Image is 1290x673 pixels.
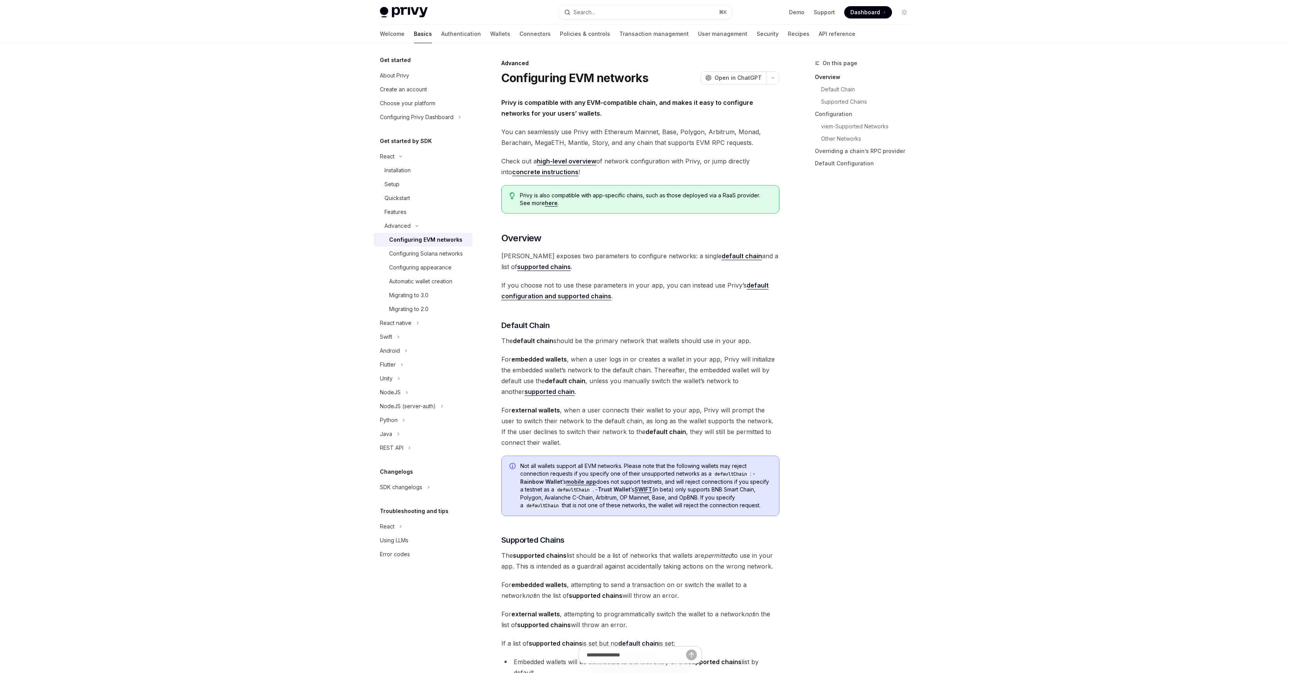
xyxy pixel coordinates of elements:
strong: supported chains [569,592,622,599]
a: Choose your platform [374,96,472,110]
em: not [745,610,754,618]
strong: Privy is compatible with any EVM-compatible chain, and makes it easy to configure networks for yo... [501,99,753,117]
a: concrete instructions [512,168,578,176]
div: React [380,152,395,161]
a: Transaction management [619,25,689,43]
span: Not all wallets support all EVM networks. Please note that the following wallets may reject conne... [520,462,771,510]
div: Configuring appearance [389,263,452,272]
div: Installation [384,166,411,175]
span: You can seamlessly use Privy with Ethereum Mainnet, Base, Polygon, Arbitrum, Monad, Berachain, Me... [501,126,779,148]
div: NodeJS [380,388,401,397]
span: [PERSON_NAME] exposes two parameters to configure networks: a single and a list of . [501,251,779,272]
div: Migrating to 2.0 [389,305,428,314]
strong: default chain [513,337,553,345]
div: NodeJS (server-auth) [380,402,436,411]
a: Other Networks [821,133,917,145]
strong: supported chains [517,621,571,629]
div: Unity [380,374,393,383]
a: SWIFT [634,486,652,493]
span: For , when a user connects their wallet to your app, Privy will prompt the user to switch their n... [501,405,779,448]
a: high-level overview [537,157,596,165]
h1: Configuring EVM networks [501,71,649,85]
span: Default Chain [501,320,550,331]
a: Support [814,8,835,16]
h5: Troubleshooting and tips [380,506,449,516]
a: Migrating to 3.0 [374,288,472,302]
button: Open in ChatGPT [700,71,766,84]
a: Wallets [490,25,510,43]
a: default chain [618,639,659,648]
strong: Rainbow Wallet [520,478,562,485]
a: Demo [789,8,804,16]
a: supported chains [517,263,571,271]
a: Default Chain [821,83,917,96]
div: Python [380,416,398,425]
strong: embedded wallets [511,581,567,589]
a: Using LLMs [374,533,472,547]
div: Search... [573,8,595,17]
div: Configuring Privy Dashboard [380,113,454,122]
svg: Info [509,463,517,471]
code: defaultChain [554,486,593,494]
div: Swift [380,332,392,342]
span: If you choose not to use these parameters in your app, you can instead use Privy’s . [501,280,779,301]
a: Quickstart [374,191,472,205]
strong: Trust Wallet [598,486,631,493]
span: Privy is also compatible with app-specific chains, such as those deployed via a RaaS provider. Se... [520,192,771,207]
a: Configuring appearance [374,261,472,274]
strong: embedded wallets [511,355,567,363]
a: Connectors [519,25,551,43]
a: Policies & controls [560,25,610,43]
h5: Get started [380,56,411,65]
div: Migrating to 3.0 [389,291,428,300]
button: Send message [686,649,697,660]
a: Migrating to 2.0 [374,302,472,316]
strong: default chain [545,377,585,385]
span: Check out a of network configuration with Privy, or jump directly into ! [501,156,779,177]
strong: supported chains [513,552,567,559]
span: Overview [501,232,541,244]
a: Automatic wallet creation [374,274,472,288]
span: For , when a user logs in or creates a wallet in your app, Privy will initialize the embedded wal... [501,354,779,397]
strong: external wallets [511,406,560,414]
img: light logo [380,7,428,18]
strong: default chain [722,252,762,260]
a: Configuring Solana networks [374,247,472,261]
div: Advanced [501,59,779,67]
a: viem-Supported Networks [821,120,917,133]
a: Supported Chains [821,96,917,108]
div: About Privy [380,71,409,80]
div: Choose your platform [380,99,435,108]
div: Java [380,429,392,439]
div: Flutter [380,360,396,369]
h5: Get started by SDK [380,136,432,146]
div: Advanced [384,221,411,231]
span: For , attempting to send a transaction on or switch the wallet to a network in the list of will t... [501,579,779,601]
a: Authentication [441,25,481,43]
a: Welcome [380,25,405,43]
strong: supported chain [524,388,575,395]
span: Supported Chains [501,535,565,545]
svg: Tip [509,192,515,199]
span: Dashboard [850,8,880,16]
span: On this page [823,59,857,68]
div: Using LLMs [380,536,408,545]
a: Create an account [374,82,472,96]
h5: Changelogs [380,467,413,476]
a: Default Configuration [815,157,917,170]
a: API reference [819,25,855,43]
a: Configuration [815,108,917,120]
div: React native [380,318,411,328]
a: Configuring EVM networks [374,233,472,247]
a: About Privy [374,69,472,82]
button: Toggle dark mode [898,6,911,19]
a: Recipes [788,25,809,43]
a: Features [374,205,472,219]
div: Automatic wallet creation [389,277,452,286]
div: React [380,522,395,531]
a: Error codes [374,547,472,561]
a: Installation [374,163,472,177]
div: Configuring EVM networks [389,235,462,244]
code: defaultChain [523,502,562,510]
